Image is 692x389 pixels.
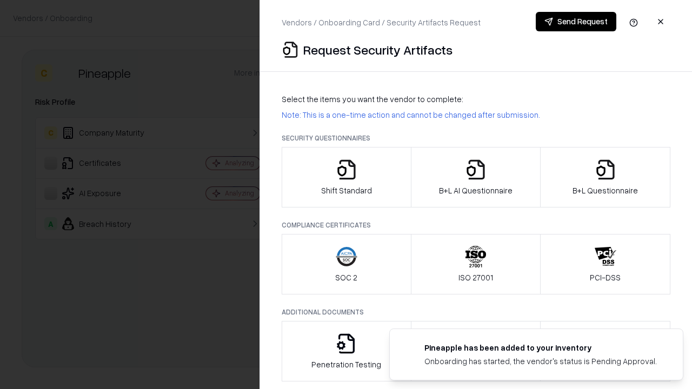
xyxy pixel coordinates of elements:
div: Pineapple has been added to your inventory [424,342,657,353]
button: Data Processing Agreement [540,321,670,381]
p: Additional Documents [282,307,670,317]
p: Penetration Testing [311,359,381,370]
button: ISO 27001 [411,234,541,294]
button: B+L Questionnaire [540,147,670,207]
div: Onboarding has started, the vendor's status is Pending Approval. [424,356,657,367]
button: Privacy Policy [411,321,541,381]
button: Send Request [536,12,616,31]
img: pineappleenergy.com [403,342,416,355]
p: Vendors / Onboarding Card / Security Artifacts Request [282,17,481,28]
p: Request Security Artifacts [303,41,453,58]
p: ISO 27001 [458,272,493,283]
button: Penetration Testing [282,321,411,381]
p: Compliance Certificates [282,220,670,230]
p: SOC 2 [335,272,357,283]
p: B+L Questionnaire [573,185,638,196]
p: Security Questionnaires [282,133,670,143]
button: Shift Standard [282,147,411,207]
p: Shift Standard [321,185,372,196]
button: SOC 2 [282,234,411,294]
p: B+L AI Questionnaire [439,185,513,196]
button: B+L AI Questionnaire [411,147,541,207]
button: PCI-DSS [540,234,670,294]
p: PCI-DSS [590,272,621,283]
p: Select the items you want the vendor to complete: [282,93,670,105]
p: Note: This is a one-time action and cannot be changed after submission. [282,109,670,120]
